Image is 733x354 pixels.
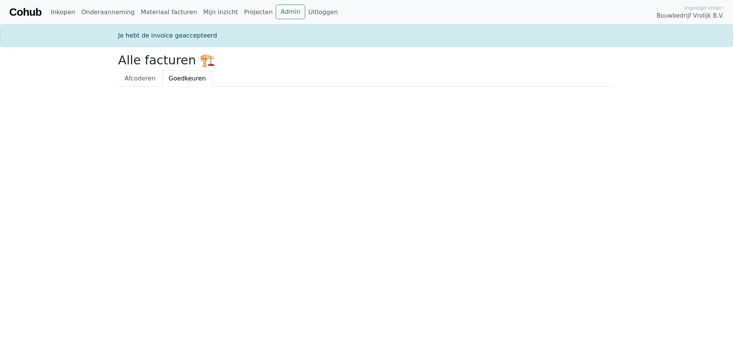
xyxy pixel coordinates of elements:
[9,3,41,21] a: Cohub
[78,5,138,20] a: Onderaanneming
[48,5,78,20] a: Inkopen
[200,5,241,20] a: Mijn inzicht
[118,70,162,87] a: Afcoderen
[125,75,156,82] span: Afcoderen
[656,11,724,20] span: Bouwbedrijf Vrolijk B.V.
[138,5,200,20] a: Materiaal facturen
[685,4,724,11] span: Ingelogd onder:
[276,5,305,19] a: Admin
[305,5,341,20] a: Uitloggen
[162,70,212,87] a: Goedkeuren
[118,53,615,67] h2: Alle facturen 🏗️
[169,75,206,82] span: Goedkeuren
[241,5,276,20] a: Projecten
[113,31,620,40] div: Je hebt de invoice geaccepteerd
